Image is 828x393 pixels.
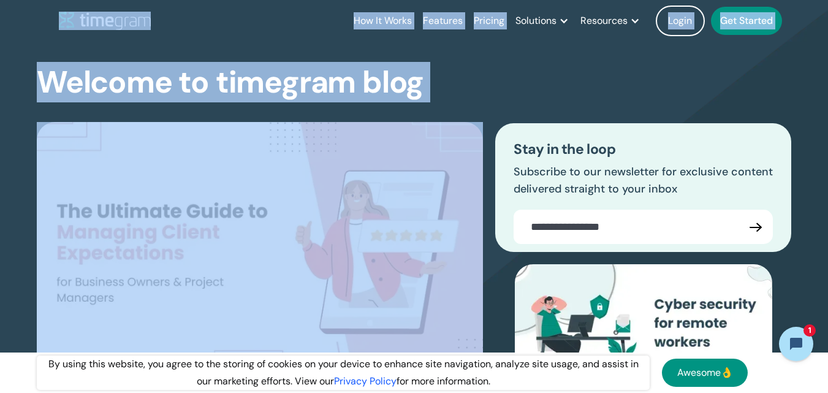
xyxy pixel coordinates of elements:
[656,6,705,36] a: Login
[515,12,556,29] div: Solutions
[739,210,773,244] input: Submit
[514,164,773,198] p: Subscribe to our newsletter for exclusive content delivered straight to your inbox
[37,122,483,383] img: The Ultimate Guide to Managing Client Expectations for Business Owners & Project Managers
[514,142,773,158] h3: Stay in the loop
[334,375,397,387] a: Privacy Policy
[37,66,423,99] h1: Welcome to timegram blog
[37,356,650,390] div: By using this website, you agree to the storing of cookies on your device to enhance site navigat...
[580,12,628,29] div: Resources
[711,7,782,35] a: Get Started
[662,359,748,387] a: Awesome👌
[514,210,773,244] form: Blogs Email Form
